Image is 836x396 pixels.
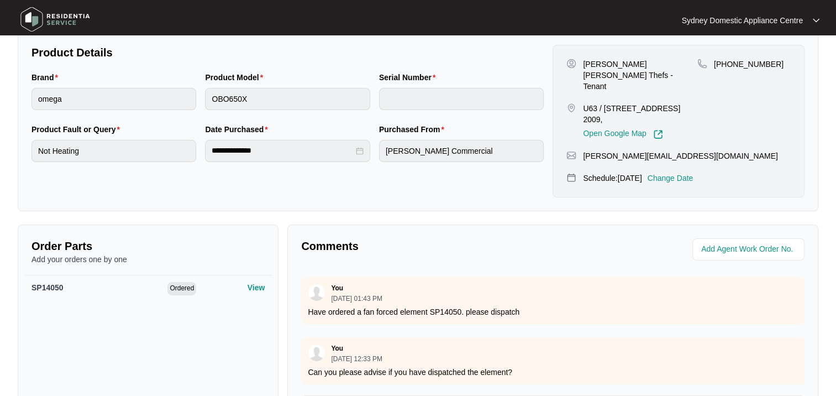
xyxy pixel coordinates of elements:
[31,140,196,162] input: Product Fault or Query
[308,345,325,361] img: user.svg
[331,284,343,293] p: You
[17,3,94,36] img: residentia service logo
[379,72,440,83] label: Serial Number
[813,18,819,23] img: dropdown arrow
[331,295,382,302] p: [DATE] 01:43 PM
[648,173,693,184] p: Change Date
[167,282,196,295] span: Ordered
[205,72,267,83] label: Product Model
[308,284,325,301] img: user.svg
[379,124,449,135] label: Purchased From
[31,124,124,135] label: Product Fault or Query
[205,88,370,110] input: Product Model
[31,88,196,110] input: Brand
[205,124,272,135] label: Date Purchased
[31,283,64,292] span: SP14050
[583,129,663,139] a: Open Google Map
[653,129,663,139] img: Link-External
[331,344,343,353] p: You
[583,173,642,184] p: Schedule: [DATE]
[682,15,803,26] p: Sydney Domestic Appliance Centre
[31,238,265,254] p: Order Parts
[697,59,707,69] img: map-pin
[566,173,576,183] img: map-pin
[301,238,545,254] p: Comments
[566,59,576,69] img: user-pin
[212,145,353,157] input: Date Purchased
[31,254,265,265] p: Add your orders one by one
[308,367,798,378] p: Can you please advise if you have dispatched the element?
[701,243,798,256] input: Add Agent Work Order No.
[31,72,62,83] label: Brand
[308,306,798,317] p: Have ordered a fan forced element SP14050. please dispatch
[31,45,544,60] p: Product Details
[379,88,544,110] input: Serial Number
[566,150,576,160] img: map-pin
[583,59,697,92] p: [PERSON_NAME] [PERSON_NAME] Thefs - Tenant
[248,282,265,293] p: View
[714,59,784,70] p: [PHONE_NUMBER]
[583,103,697,125] p: U63 / [STREET_ADDRESS] 2009,
[566,103,576,113] img: map-pin
[583,150,777,161] p: [PERSON_NAME][EMAIL_ADDRESS][DOMAIN_NAME]
[331,356,382,362] p: [DATE] 12:33 PM
[379,140,544,162] input: Purchased From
